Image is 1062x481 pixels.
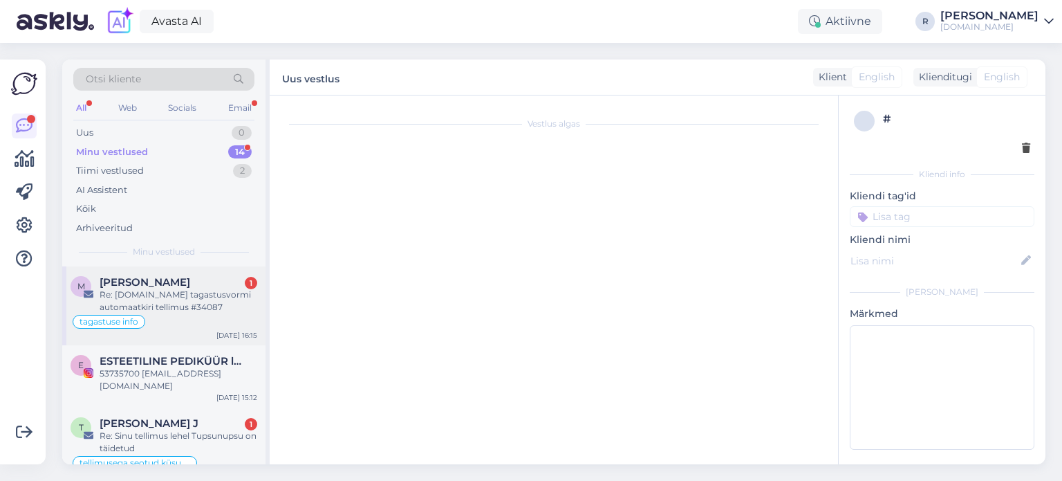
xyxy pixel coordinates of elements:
[228,145,252,159] div: 14
[216,392,257,403] div: [DATE] 15:12
[76,164,144,178] div: Tiimi vestlused
[115,99,140,117] div: Web
[100,276,190,289] span: Martynas Markvaldas
[76,126,93,140] div: Uus
[283,118,824,130] div: Vestlus algas
[11,71,37,97] img: Askly Logo
[100,367,257,392] div: 53735700 [EMAIL_ADDRESS][DOMAIN_NAME]
[850,189,1034,203] p: Kliendi tag'id
[105,7,134,36] img: explore-ai
[79,422,84,433] span: T
[225,99,254,117] div: Email
[140,10,214,33] a: Avasta AI
[73,99,89,117] div: All
[76,221,133,235] div: Arhiveeritud
[133,246,195,258] span: Minu vestlused
[883,111,1030,127] div: #
[80,459,190,467] span: tellimusega seotud küsumus
[78,360,84,370] span: E
[100,355,243,367] span: ESTEETILINE PEDIKÜÜR l PROBLEEMSED JALAD
[282,68,339,87] label: Uus vestlus
[100,417,198,430] span: Teele J
[850,233,1034,247] p: Kliendi nimi
[859,70,895,84] span: English
[798,9,882,34] div: Aktiivne
[76,202,96,216] div: Kõik
[245,277,257,289] div: 1
[216,330,257,341] div: [DATE] 16:15
[86,72,141,87] span: Otsi kliente
[80,318,138,326] span: tagastuse info
[850,307,1034,321] p: Märkmed
[940,10,1038,21] div: [PERSON_NAME]
[940,21,1038,33] div: [DOMAIN_NAME]
[850,206,1034,227] input: Lisa tag
[245,418,257,430] div: 1
[76,183,127,197] div: AI Assistent
[233,164,252,178] div: 2
[100,289,257,314] div: Re: [DOMAIN_NAME] tagastusvormi automaatkiri tellimus #34087
[100,430,257,455] div: Re: Sinu tellimus lehel Tupsunupsu on täidetud
[77,281,85,291] span: M
[813,70,847,84] div: Klient
[984,70,1020,84] span: English
[850,168,1034,181] div: Kliendi info
[76,145,148,159] div: Minu vestlused
[913,70,972,84] div: Klienditugi
[940,10,1054,33] a: [PERSON_NAME][DOMAIN_NAME]
[232,126,252,140] div: 0
[915,12,935,31] div: R
[165,99,199,117] div: Socials
[850,286,1034,298] div: [PERSON_NAME]
[850,253,1018,269] input: Lisa nimi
